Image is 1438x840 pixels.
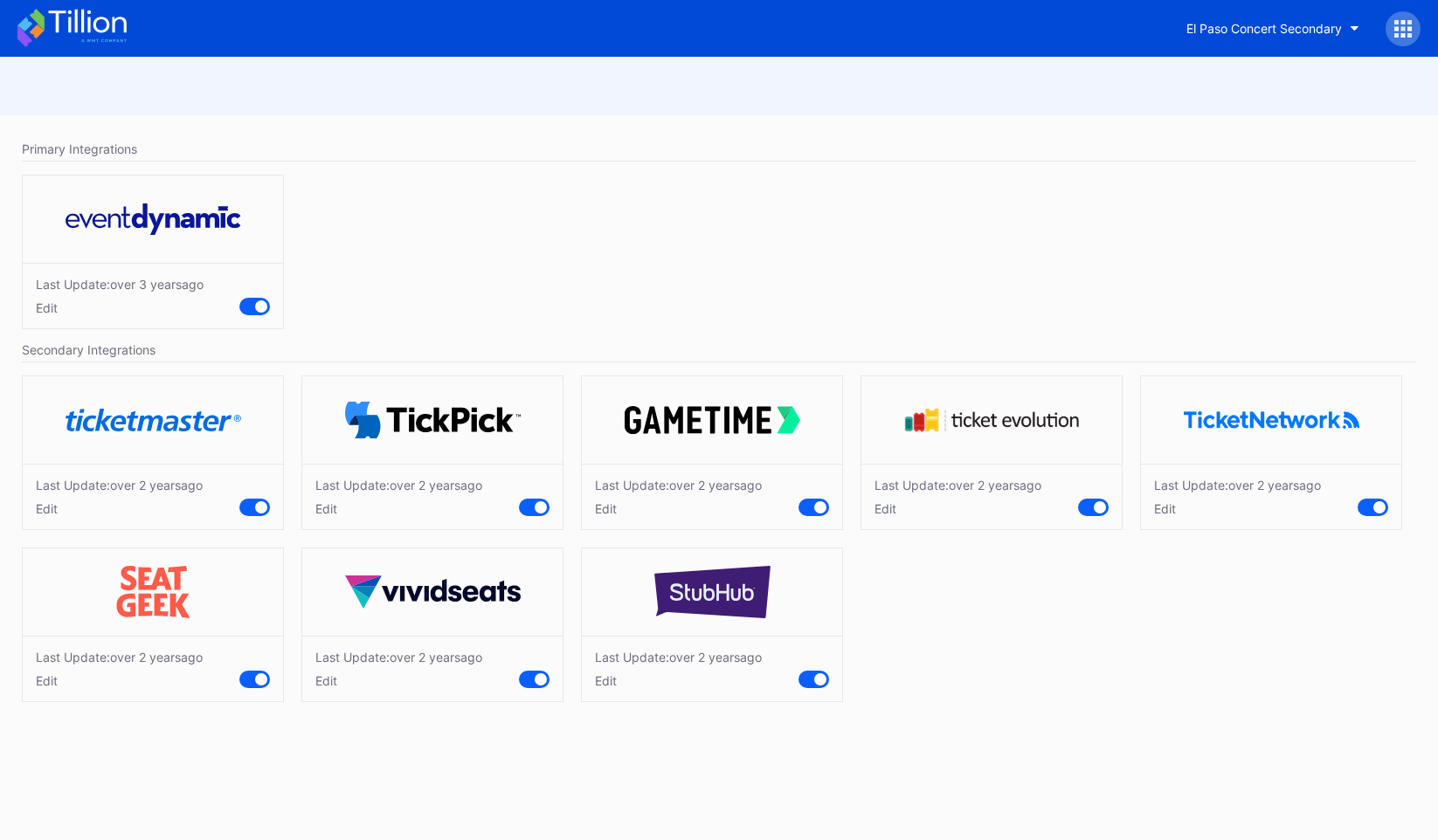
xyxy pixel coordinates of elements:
div: Edit [595,673,762,688]
div: Edit [36,300,204,315]
div: Edit [36,501,203,516]
img: ticketmaster.svg [66,409,241,432]
img: eventDynamic.svg [66,203,241,235]
div: Last Update: over 2 years ago [315,478,482,492]
div: Last Update: over 2 years ago [36,478,203,492]
img: TickPick_logo.svg [345,402,521,439]
div: Secondary Integrations [22,338,1416,362]
div: Last Update: over 2 years ago [36,650,203,664]
img: gametime.svg [625,406,800,434]
div: Last Update: over 2 years ago [595,650,762,664]
div: Last Update: over 2 years ago [595,478,762,492]
img: tevo.svg [904,408,1080,432]
div: Edit [36,673,203,688]
img: stubHub.svg [625,566,800,618]
button: El Paso Concert Secondary [1173,12,1372,45]
div: Edit [315,673,482,688]
img: vividSeats.svg [345,575,521,609]
div: Edit [595,501,762,516]
div: Last Update: over 2 years ago [1154,478,1321,492]
div: Edit [315,501,482,516]
div: Edit [875,501,1041,516]
div: El Paso Concert Secondary [1186,21,1342,36]
img: seatGeek.svg [66,566,241,618]
div: Primary Integrations [22,137,1416,162]
div: Last Update: over 3 years ago [36,277,204,292]
div: Last Update: over 2 years ago [315,650,482,664]
div: Edit [1154,501,1321,516]
div: Last Update: over 2 years ago [875,478,1041,492]
img: ticketNetwork.png [1184,411,1359,428]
